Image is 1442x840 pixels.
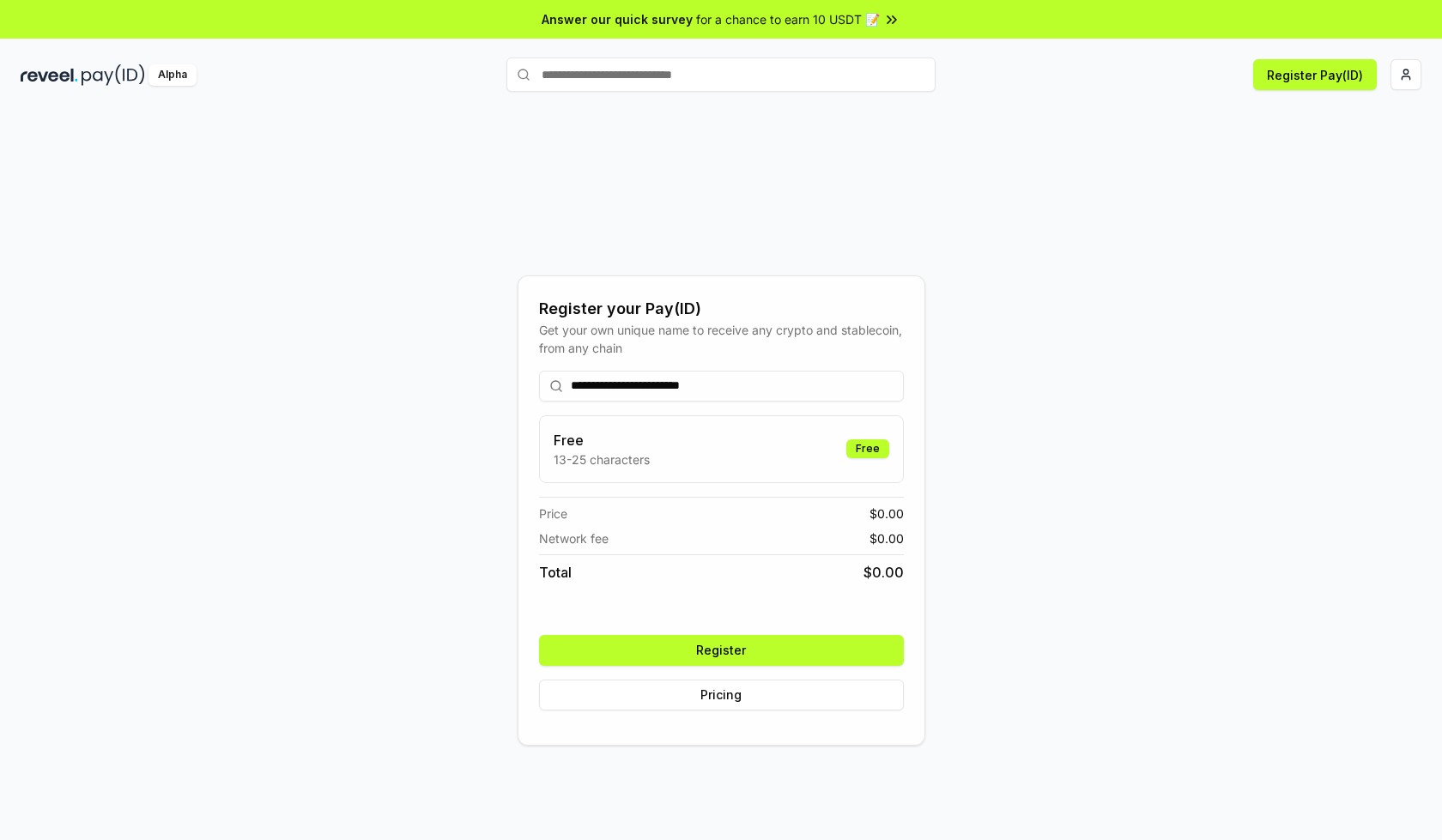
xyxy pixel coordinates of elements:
span: $ 0.00 [869,505,904,523]
h3: Free [554,430,650,450]
button: Register Pay(ID) [1253,59,1377,90]
div: Register your Pay(ID) [539,297,904,321]
span: $ 0.00 [863,562,904,583]
button: Register [539,635,904,666]
div: Alpha [148,64,197,86]
span: Network fee [539,529,609,547]
p: 13-25 characters [554,450,650,468]
span: $ 0.00 [869,529,904,547]
span: Total [539,562,572,583]
img: pay_id [82,64,145,86]
div: Get your own unique name to receive any crypto and stablecoin, from any chain [539,321,904,357]
span: Answer our quick survey [542,10,693,28]
button: Pricing [539,680,904,710]
div: Free [846,439,889,458]
span: for a chance to earn 10 USDT 📝 [696,10,880,28]
span: Price [539,505,567,523]
img: reveel_dark [21,64,78,86]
